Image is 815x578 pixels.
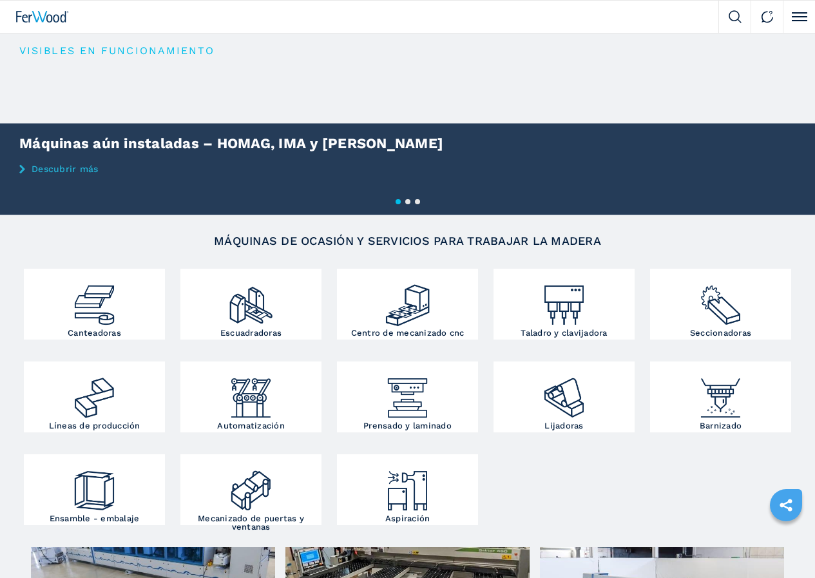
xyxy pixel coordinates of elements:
a: Aspiración [337,454,478,525]
img: Search [729,10,742,23]
a: Prensado y laminado [337,361,478,432]
h3: Líneas de producción [49,421,140,430]
img: automazione.png [227,365,274,421]
h3: Lijadoras [544,421,583,430]
h3: Taladro y clavijadora [521,329,607,337]
h3: Automatización [217,421,285,430]
h3: Canteadoras [68,329,121,337]
button: 1 [396,199,401,204]
h3: Barnizado [700,421,742,430]
button: Click to toggle menu [783,1,815,33]
a: Mecanizado de puertas y ventanas [180,454,321,525]
a: Centro de mecanizado cnc [337,269,478,340]
a: sharethis [770,489,802,521]
img: foratrici_inseritrici_2.png [541,272,588,329]
a: Líneas de producción [24,361,165,432]
h3: Mecanizado de puertas y ventanas [184,514,318,531]
img: aspirazione_1.png [384,458,431,514]
h3: Seccionadoras [690,329,751,337]
a: Lijadoras [494,361,635,432]
img: Contact us [761,10,774,23]
h3: Escuadradoras [220,329,282,337]
a: Automatización [180,361,321,432]
a: Taladro y clavijadora [494,269,635,340]
button: 3 [415,199,420,204]
button: 2 [405,199,410,204]
img: squadratrici_2.png [227,272,274,329]
img: verniciatura_1.png [697,365,744,421]
a: Canteadoras [24,269,165,340]
img: linee_di_produzione_2.png [71,365,118,421]
h3: Prensado y laminado [363,421,452,430]
a: Ensamble - embalaje [24,454,165,525]
img: centro_di_lavoro_cnc_2.png [384,272,431,329]
img: lavorazione_porte_finestre_2.png [227,458,274,514]
h3: Centro de mecanizado cnc [351,329,465,337]
a: Seccionadoras [650,269,791,340]
iframe: Chat [760,520,805,568]
img: levigatrici_2.png [541,365,588,421]
a: Barnizado [650,361,791,432]
h3: Aspiración [385,514,430,523]
img: sezionatrici_2.png [697,272,744,329]
img: montaggio_imballaggio_2.png [71,458,118,514]
img: bordatrici_1.png [71,272,118,329]
h3: Ensamble - embalaje [50,514,140,523]
img: Ferwood [16,11,69,23]
h2: Máquinas de ocasión y servicios para trabajar la madera [55,235,760,247]
img: pressa-strettoia.png [384,365,431,421]
a: Escuadradoras [180,269,321,340]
